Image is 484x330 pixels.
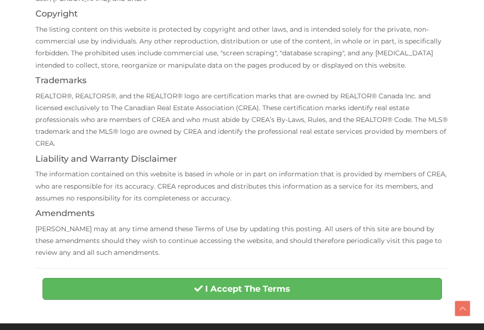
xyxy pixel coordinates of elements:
[35,155,449,164] h4: Liability and Warranty Disclaimer
[35,9,449,19] h4: Copyright
[35,223,449,259] p: [PERSON_NAME] may at any time amend these Terms of Use by updating this posting. All users of thi...
[35,76,449,86] h4: Trademarks
[35,24,449,71] p: The listing content on this website is protected by copyright and other laws, and is intended sol...
[43,278,442,300] button: I Accept The Terms
[35,90,449,150] p: REALTOR®, REALTORS®, and the REALTOR® logo are certification marks that are owned by REALTOR® Can...
[205,284,290,294] strong: I Accept The Terms
[35,168,449,204] p: The information contained on this website is based in whole or in part on information that is pro...
[35,209,449,218] h4: Amendments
